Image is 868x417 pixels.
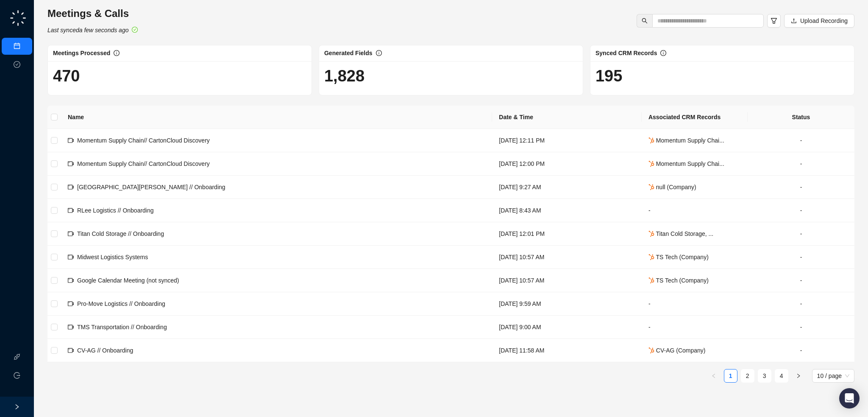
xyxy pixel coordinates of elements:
span: [GEOGRAPHIC_DATA][PERSON_NAME] // Onboarding [77,184,225,190]
a: 3 [758,369,771,382]
td: - [748,316,854,339]
div: Page Size [812,369,854,383]
li: Next Page [792,369,805,383]
td: [DATE] 9:00 AM [492,316,642,339]
span: CV-AG // Onboarding [77,347,133,354]
span: RLee Logistics // Onboarding [77,207,154,214]
button: left [707,369,721,383]
span: left [711,373,716,378]
td: [DATE] 12:11 PM [492,129,642,152]
span: Google Calendar Meeting (not synced) [77,277,179,284]
span: check-circle [132,27,138,33]
td: [DATE] 8:43 AM [492,199,642,222]
span: upload [791,18,797,24]
span: video-camera [68,137,74,143]
span: 10 / page [817,369,849,382]
button: right [792,369,805,383]
span: info-circle [660,50,666,56]
td: - [642,292,748,316]
div: Open Intercom Messenger [839,388,860,409]
span: CV-AG (Company) [648,347,706,354]
td: - [642,316,748,339]
img: logo-small-C4UdH2pc.png [8,8,28,28]
h1: 1,828 [324,66,578,86]
span: logout [14,372,20,379]
span: video-camera [68,324,74,330]
a: 1 [724,369,737,382]
span: right [796,373,801,378]
a: 4 [775,369,788,382]
span: Titan Cold Storage, ... [648,230,713,237]
span: Pro-Move Logistics // Onboarding [77,300,165,307]
span: search [642,18,648,24]
span: Upload Recording [800,16,848,25]
td: - [748,269,854,292]
span: video-camera [68,161,74,167]
td: - [748,292,854,316]
span: Midwest Logistics Systems [77,254,148,260]
td: - [748,129,854,152]
span: info-circle [376,50,382,56]
span: Momentum Supply Chai... [648,160,724,167]
span: TMS Transportation // Onboarding [77,324,167,330]
span: TS Tech (Company) [648,254,709,260]
td: [DATE] 10:57 AM [492,246,642,269]
th: Associated CRM Records [642,106,748,129]
td: [DATE] 12:00 PM [492,152,642,176]
span: video-camera [68,184,74,190]
li: Previous Page [707,369,721,383]
td: - [748,152,854,176]
span: TS Tech (Company) [648,277,709,284]
span: null (Company) [648,184,696,190]
th: Name [61,106,492,129]
span: filter [771,17,777,24]
td: [DATE] 12:01 PM [492,222,642,246]
i: Last synced a few seconds ago [47,27,128,34]
span: video-camera [68,254,74,260]
td: - [642,199,748,222]
span: video-camera [68,347,74,353]
span: Momentum Supply Chai... [648,137,724,144]
td: [DATE] 9:59 AM [492,292,642,316]
span: Momentum Supply Chain// CartonCloud Discovery [77,137,210,144]
span: Synced CRM Records [595,50,657,56]
span: video-camera [68,231,74,237]
td: [DATE] 9:27 AM [492,176,642,199]
span: video-camera [68,207,74,213]
td: - [748,199,854,222]
span: Generated Fields [324,50,373,56]
button: Upload Recording [784,14,854,28]
h1: 195 [595,66,849,86]
td: - [748,176,854,199]
h3: Meetings & Calls [47,7,138,20]
th: Status [748,106,854,129]
a: 2 [741,369,754,382]
span: right [14,404,20,410]
td: - [748,246,854,269]
span: Meetings Processed [53,50,110,56]
span: video-camera [68,277,74,283]
h1: 470 [53,66,306,86]
span: info-circle [114,50,120,56]
span: Titan Cold Storage // Onboarding [77,230,164,237]
span: Momentum Supply Chain// CartonCloud Discovery [77,160,210,167]
td: [DATE] 10:57 AM [492,269,642,292]
td: - [748,339,854,362]
td: [DATE] 11:58 AM [492,339,642,362]
th: Date & Time [492,106,642,129]
span: video-camera [68,301,74,307]
td: - [748,222,854,246]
